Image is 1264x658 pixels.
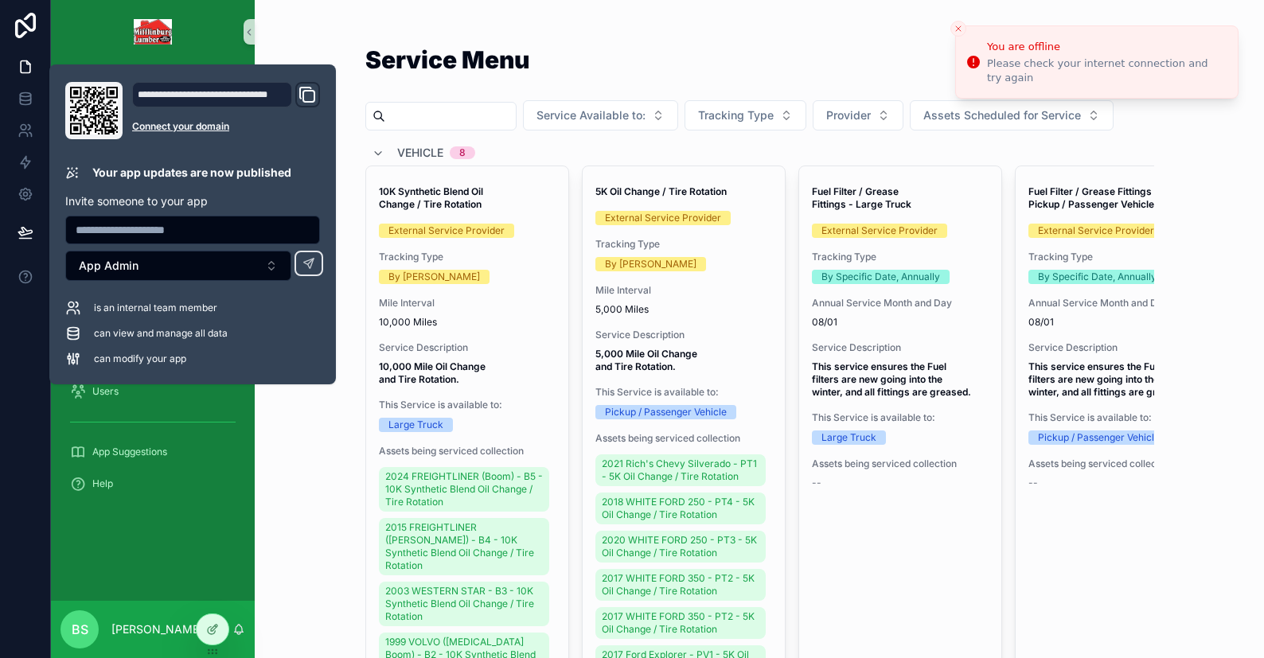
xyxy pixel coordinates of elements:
span: 2017 WHITE FORD 350 - PT2 - 5K Oil Change / Tire Rotation [602,572,759,598]
strong: 5K Oil Change / Tire Rotation [595,185,727,197]
span: Service Description [812,341,989,354]
span: 2024 FREIGHTLINER (Boom) - B5 - 10K Synthetic Blend Oil Change / Tire Rotation [385,470,543,508]
p: [PERSON_NAME] [111,621,203,637]
a: 2017 WHITE FORD 350 - PT2 - 5K Oil Change / Tire Rotation [595,569,766,601]
a: Help [60,469,245,498]
span: Tracking Type [698,107,774,123]
span: 08/01 [812,316,989,329]
div: You are offline [987,39,1225,55]
span: -- [812,477,821,489]
strong: Fuel Filter / Grease Fittings - Pickup / Passenger Vehicle [1028,185,1161,210]
div: scrollable content [51,64,255,519]
span: This Service is available to: [812,411,989,424]
strong: This service ensures the Fuel filters are new going into the winter, and all fittings are greased. [812,360,971,398]
a: 2015 FREIGHTLINER ([PERSON_NAME]) - B4 - 10K Synthetic Blend Oil Change / Tire Rotation [379,518,549,575]
button: Select Button [813,100,903,130]
a: App Suggestions [60,438,245,466]
span: Service Available to: [536,107,646,123]
span: Annual Service Month and Day [812,297,989,310]
a: 2003 WESTERN STAR - B3 - 10K Synthetic Blend Oil Change / Tire Rotation [379,582,549,626]
span: Service Description [595,329,772,341]
div: By Specific Date, Annually [1038,270,1157,284]
a: 2020 WHITE FORD 250 - PT3 - 5K Oil Change / Tire Rotation [595,531,766,563]
strong: Fuel Filter / Grease Fittings - Large Truck [812,185,911,210]
button: Select Button [65,251,291,281]
div: Domain and Custom Link [132,82,320,139]
span: Assets being serviced collection [1028,457,1205,470]
div: External Service Provider [388,224,505,238]
span: Tracking Type [379,251,556,263]
strong: 10,000 Mile Oil Change and Tire Rotation. [379,360,488,385]
span: -- [1028,477,1038,489]
span: Service Description [379,341,556,354]
p: Invite someone to your app [65,193,320,209]
span: Help [92,477,113,490]
span: This Service is available to: [379,399,556,411]
span: can modify your app [94,352,186,365]
div: By [PERSON_NAME] [388,270,480,284]
span: This Service is available to: [595,386,772,399]
span: Mile Interval [379,297,556,310]
button: Select Button [910,100,1114,130]
div: 8 [459,146,466,159]
span: App Suggestions [92,446,167,458]
div: Pickup / Passenger Vehicle [1038,430,1160,445]
button: Select Button [523,100,678,130]
div: Large Truck [388,418,443,432]
div: Please check your internet connection and try again [987,56,1225,85]
button: Close toast [950,21,966,37]
span: Tracking Type [595,238,772,251]
span: Vehicle [397,145,443,161]
div: External Service Provider [821,224,938,238]
span: Tracking Type [812,251,989,263]
button: Select Button [685,100,806,130]
div: Pickup / Passenger Vehicle [605,405,727,419]
h1: Service Menu [365,48,529,72]
div: Large Truck [821,430,876,445]
span: This Service is available to: [1028,411,1205,424]
div: By Specific Date, Annually [821,270,940,284]
span: 10,000 Miles [379,316,556,329]
strong: 5,000 Mile Oil Change and Tire Rotation. [595,348,700,372]
span: 2017 WHITE FORD 350 - PT2 - 5K Oil Change / Tire Rotation [602,610,759,636]
span: Tracking Type [1028,251,1205,263]
span: App Admin [79,258,138,274]
a: 2018 WHITE FORD 250 - PT4 - 5K Oil Change / Tire Rotation [595,493,766,524]
span: can view and manage all data [94,327,228,340]
span: Users [92,385,119,398]
span: 2021 Rich's Chevy Silverado - PT1 - 5K Oil Change / Tire Rotation [602,457,759,483]
a: 2021 Rich's Chevy Silverado - PT1 - 5K Oil Change / Tire Rotation [595,454,766,486]
div: External Service Provider [605,211,721,225]
span: 2020 WHITE FORD 250 - PT3 - 5K Oil Change / Tire Rotation [602,534,759,559]
span: Annual Service Month and Day [1028,297,1205,310]
span: Service Description [1028,341,1205,354]
a: 2017 WHITE FORD 350 - PT2 - 5K Oil Change / Tire Rotation [595,607,766,639]
span: 2003 WESTERN STAR - B3 - 10K Synthetic Blend Oil Change / Tire Rotation [385,585,543,623]
span: 08/01 [1028,316,1205,329]
span: Assets being serviced collection [379,445,556,457]
span: BS [72,620,88,639]
strong: 10K Synthetic Blend Oil Change / Tire Rotation [379,185,486,210]
img: App logo [134,19,173,45]
strong: This service ensures the Fuel filters are new going into the winter, and all fittings are greased. [1028,360,1188,398]
span: 2018 WHITE FORD 250 - PT4 - 5K Oil Change / Tire Rotation [602,496,759,521]
span: 2015 FREIGHTLINER ([PERSON_NAME]) - B4 - 10K Synthetic Blend Oil Change / Tire Rotation [385,521,543,572]
span: Assets being serviced collection [595,432,772,445]
span: is an internal team member [94,302,217,314]
div: External Service Provider [1038,224,1154,238]
p: Your app updates are now published [92,165,291,181]
div: By [PERSON_NAME] [605,257,696,271]
a: Connect your domain [132,120,320,133]
span: 5,000 Miles [595,303,772,316]
a: 2024 FREIGHTLINER (Boom) - B5 - 10K Synthetic Blend Oil Change / Tire Rotation [379,467,549,512]
span: Assets Scheduled for Service [923,107,1081,123]
span: Provider [826,107,871,123]
span: Mile Interval [595,284,772,297]
span: Assets being serviced collection [812,457,989,470]
a: Users [60,377,245,406]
